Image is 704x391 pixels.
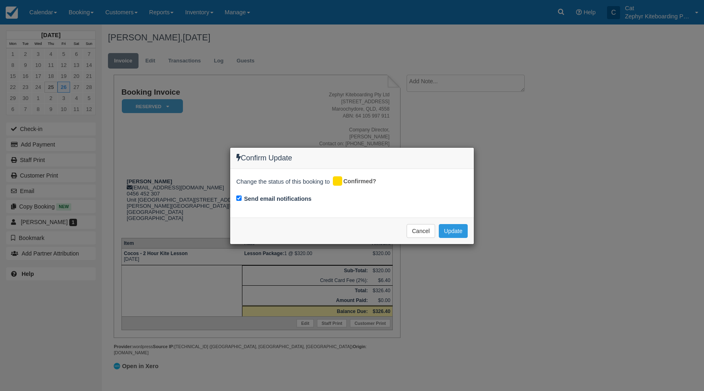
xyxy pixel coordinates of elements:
h4: Confirm Update [236,154,468,162]
div: Confirmed? [332,175,382,188]
button: Cancel [407,224,435,238]
label: Send email notifications [244,195,312,203]
span: Change the status of this booking to [236,178,330,188]
button: Update [439,224,468,238]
